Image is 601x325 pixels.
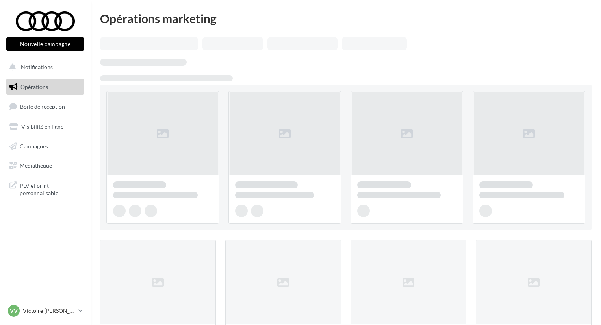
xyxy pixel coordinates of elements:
[20,162,52,169] span: Médiathèque
[6,303,84,318] a: VV Victoire [PERSON_NAME]
[5,79,86,95] a: Opérations
[21,123,63,130] span: Visibilité en ligne
[5,118,86,135] a: Visibilité en ligne
[23,307,75,315] p: Victoire [PERSON_NAME]
[5,59,83,76] button: Notifications
[20,180,81,197] span: PLV et print personnalisable
[5,157,86,174] a: Médiathèque
[20,142,48,149] span: Campagnes
[5,98,86,115] a: Boîte de réception
[5,177,86,200] a: PLV et print personnalisable
[100,13,592,24] div: Opérations marketing
[5,138,86,155] a: Campagnes
[21,64,53,70] span: Notifications
[10,307,18,315] span: VV
[20,103,65,110] span: Boîte de réception
[6,37,84,51] button: Nouvelle campagne
[20,83,48,90] span: Opérations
